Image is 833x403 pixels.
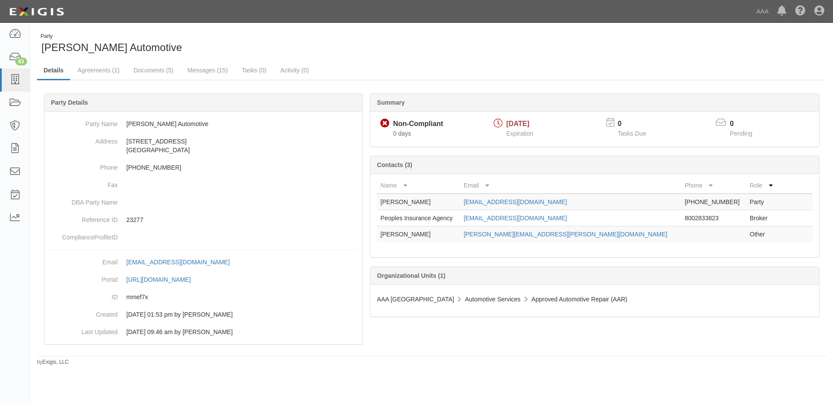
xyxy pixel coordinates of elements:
[681,194,746,210] td: [PHONE_NUMBER]
[532,296,627,303] span: Approved Automotive Repair (AAR)
[48,306,359,323] dd: 12/15/2023 01:53 pm by Benjamin Tully
[37,61,70,80] a: Details
[681,210,746,226] td: 8002833823
[464,198,567,205] a: [EMAIL_ADDRESS][DOMAIN_NAME]
[746,178,778,194] th: Role
[506,130,533,137] span: Expiration
[377,194,460,210] td: [PERSON_NAME]
[48,271,118,284] dt: Portal
[48,133,359,159] dd: [STREET_ADDRESS] [GEOGRAPHIC_DATA]
[37,359,69,366] small: by
[41,33,182,40] div: Party
[377,210,460,226] td: Peoples Insurance Agency
[393,119,443,129] div: Non-Compliant
[377,99,405,106] b: Summary
[380,119,389,128] i: Non-Compliant
[377,178,460,194] th: Name
[746,194,778,210] td: Party
[41,41,182,53] span: [PERSON_NAME] Automotive
[126,215,359,224] p: 23277
[752,3,773,20] a: AAA
[377,296,454,303] span: AAA [GEOGRAPHIC_DATA]
[235,61,273,79] a: Tasks (0)
[730,130,752,137] span: Pending
[127,61,180,79] a: Documents (5)
[48,211,118,224] dt: Reference ID
[48,159,359,176] dd: [PHONE_NUMBER]
[48,253,118,266] dt: Email
[48,115,359,133] dd: [PERSON_NAME] Automotive
[48,288,118,301] dt: ID
[746,210,778,226] td: Broker
[48,176,118,189] dt: Fax
[377,226,460,242] td: [PERSON_NAME]
[51,99,88,106] b: Party Details
[730,119,763,129] p: 0
[48,323,118,336] dt: Last Updated
[126,259,239,266] a: [EMAIL_ADDRESS][DOMAIN_NAME]
[126,276,200,283] a: [URL][DOMAIN_NAME]
[48,194,118,207] dt: DBA Party Name
[618,119,657,129] p: 0
[464,215,567,222] a: [EMAIL_ADDRESS][DOMAIN_NAME]
[393,130,411,137] span: Since 10/14/2025
[48,159,118,172] dt: Phone
[506,120,529,127] span: [DATE]
[48,288,359,306] dd: mmef7x
[464,231,667,238] a: [PERSON_NAME][EMAIL_ADDRESS][PERSON_NAME][DOMAIN_NAME]
[274,61,315,79] a: Activity (0)
[48,115,118,128] dt: Party Name
[7,4,67,20] img: logo-5460c22ac91f19d4615b14bd174203de0afe785f0fc80cf4dbbc73dc1793850b.png
[377,161,412,168] b: Contacts (3)
[460,178,681,194] th: Email
[618,130,646,137] span: Tasks Due
[181,61,234,79] a: Messages (15)
[48,306,118,319] dt: Created
[71,61,126,79] a: Agreements (1)
[126,258,230,266] div: [EMAIL_ADDRESS][DOMAIN_NAME]
[377,272,445,279] b: Organizational Units (1)
[48,323,359,341] dd: 08/01/2024 09:46 am by Benjamin Tully
[681,178,746,194] th: Phone
[48,229,118,242] dt: ComplianceProfileID
[37,33,425,55] div: Musser Automotive
[465,296,521,303] span: Automotive Services
[746,226,778,242] td: Other
[48,133,118,146] dt: Address
[15,58,27,65] div: 83
[795,6,806,17] i: Help Center - Complianz
[43,359,69,365] a: Exigis, LLC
